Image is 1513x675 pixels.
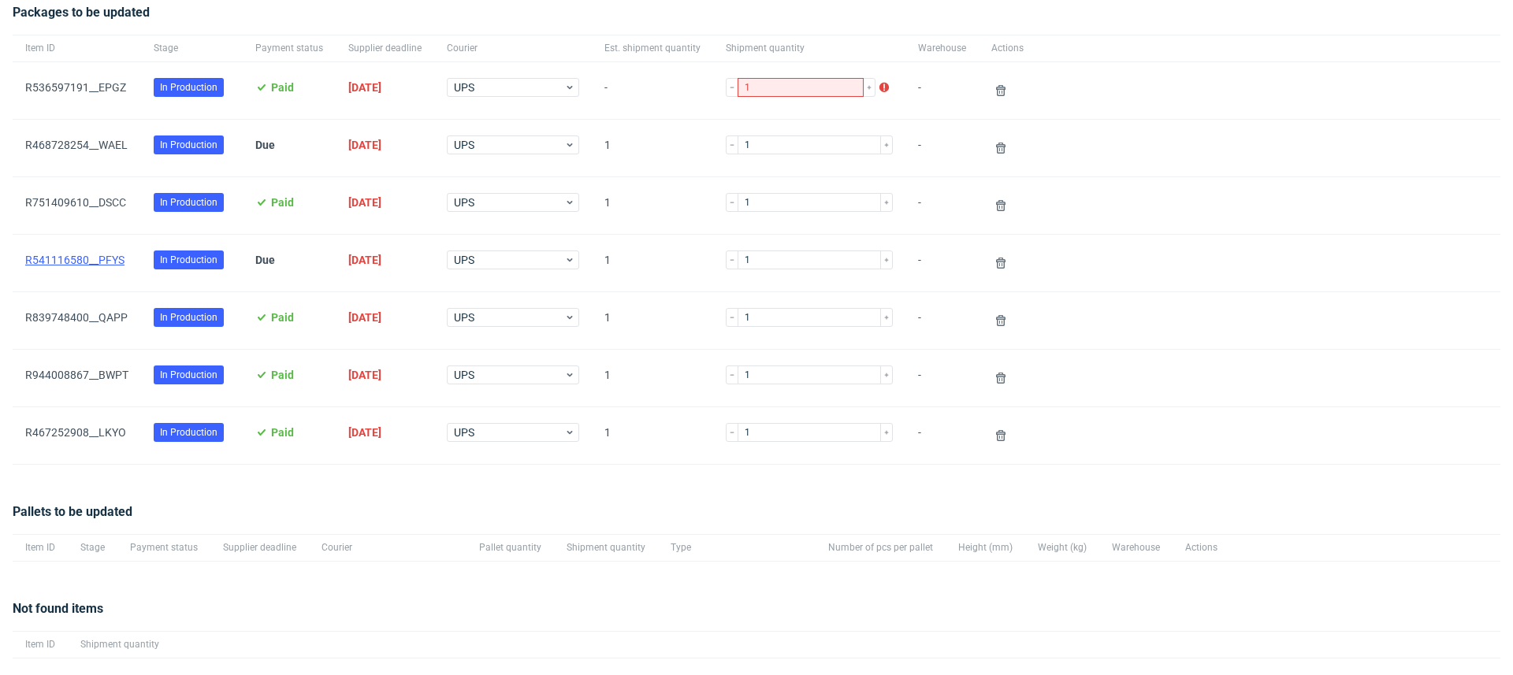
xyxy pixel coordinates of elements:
[1185,541,1217,554] span: Actions
[154,42,230,55] span: Stage
[271,426,294,439] span: Paid
[454,195,564,210] span: UPS
[1112,541,1160,554] span: Warehouse
[130,541,198,554] span: Payment status
[454,310,564,325] span: UPS
[25,254,125,266] a: R541116580__PFYS
[223,541,296,554] span: Supplier deadline
[25,638,55,651] span: Item ID
[454,425,564,440] span: UPS
[918,426,966,445] span: -
[25,426,126,439] a: R467252908__LKYO
[604,196,701,215] span: 1
[13,3,1500,35] div: Packages to be updated
[25,311,128,324] a: R839748400__QAPP
[25,369,128,381] a: R944008867__BWPT
[726,42,893,55] span: Shipment quantity
[322,541,454,554] span: Courier
[348,139,381,151] span: [DATE]
[160,138,217,152] span: In Production
[271,81,294,94] span: Paid
[454,80,564,95] span: UPS
[25,139,128,151] a: R468728254__WAEL
[447,42,579,55] span: Courier
[160,80,217,95] span: In Production
[255,139,275,151] span: Due
[604,426,701,445] span: 1
[25,42,128,55] span: Item ID
[348,81,381,94] span: [DATE]
[671,541,803,554] span: Type
[604,369,701,388] span: 1
[348,42,422,55] span: Supplier deadline
[604,139,701,158] span: 1
[271,196,294,209] span: Paid
[604,42,701,55] span: Est. shipment quantity
[255,254,275,266] span: Due
[604,311,701,330] span: 1
[918,369,966,388] span: -
[271,311,294,324] span: Paid
[348,311,381,324] span: [DATE]
[958,541,1013,554] span: Height (mm)
[918,81,966,100] span: -
[918,254,966,273] span: -
[991,42,1024,55] span: Actions
[80,541,105,554] span: Stage
[918,311,966,330] span: -
[1038,541,1087,554] span: Weight (kg)
[454,137,564,153] span: UPS
[160,368,217,382] span: In Production
[25,81,126,94] a: R536597191__EPGZ
[348,196,381,209] span: [DATE]
[454,252,564,268] span: UPS
[454,367,564,383] span: UPS
[271,369,294,381] span: Paid
[25,196,126,209] a: R751409610__DSCC
[255,42,323,55] span: Payment status
[918,196,966,215] span: -
[567,541,645,554] span: Shipment quantity
[25,541,55,554] span: Item ID
[160,195,217,210] span: In Production
[918,139,966,158] span: -
[479,541,541,554] span: Pallet quantity
[604,81,701,100] span: -
[348,426,381,439] span: [DATE]
[160,253,217,267] span: In Production
[160,425,217,439] span: In Production
[80,638,159,651] span: Shipment quantity
[918,42,966,55] span: Warehouse
[13,503,1500,534] div: Pallets to be updated
[828,541,933,554] span: Number of pcs per pallet
[348,254,381,266] span: [DATE]
[13,599,1500,631] div: Not found items
[604,254,701,273] span: 1
[348,369,381,381] span: [DATE]
[160,310,217,325] span: In Production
